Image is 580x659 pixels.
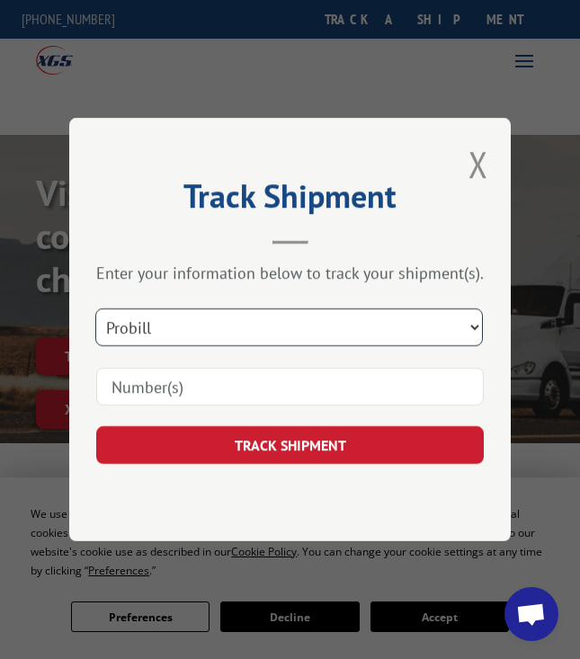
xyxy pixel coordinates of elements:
[96,426,484,464] button: TRACK SHIPMENT
[96,368,484,405] input: Number(s)
[504,587,558,641] div: Open chat
[96,263,484,283] div: Enter your information below to track your shipment(s).
[96,183,484,218] h2: Track Shipment
[468,140,488,188] button: Close modal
